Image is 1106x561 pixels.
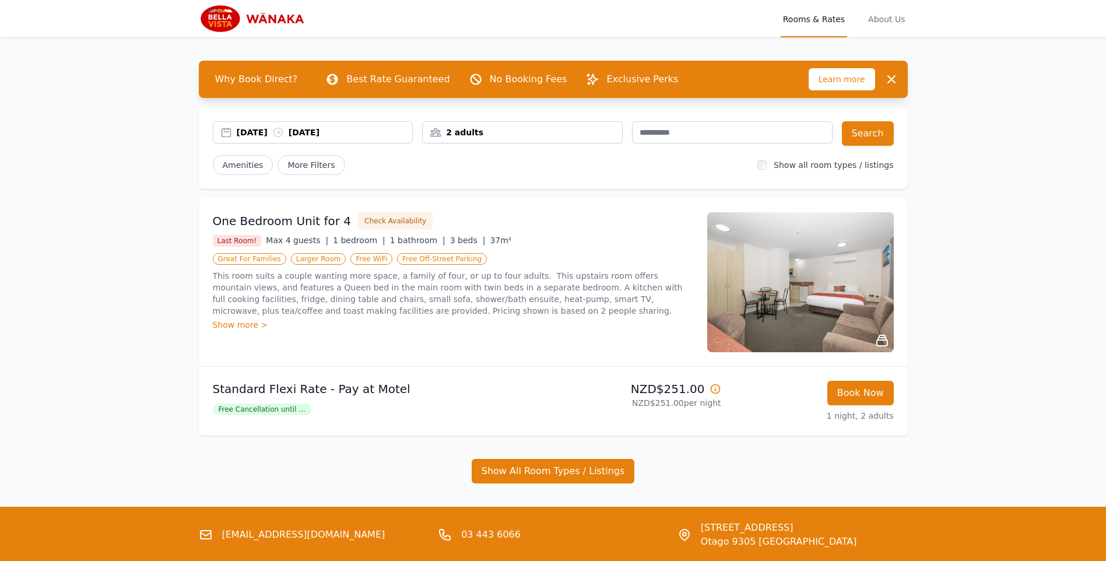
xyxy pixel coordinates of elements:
span: Larger Room [291,253,346,265]
p: Exclusive Perks [606,72,678,86]
button: Search [842,121,894,146]
span: Last Room! [213,235,262,247]
span: 3 beds | [450,236,486,245]
p: NZD$251.00 [558,381,721,397]
div: Show more > [213,319,693,331]
p: Standard Flexi Rate - Pay at Motel [213,381,549,397]
h3: One Bedroom Unit for 4 [213,213,352,229]
a: 03 443 6066 [461,528,521,542]
img: Bella Vista Wanaka [199,5,311,33]
p: Best Rate Guaranteed [346,72,450,86]
span: Free Cancellation until ... [213,404,311,415]
p: This room suits a couple wanting more space, a family of four, or up to four adults. This upstair... [213,270,693,317]
span: Free Off-Street Parking [397,253,487,265]
span: Otago 9305 [GEOGRAPHIC_DATA] [701,535,857,549]
button: Book Now [827,381,894,405]
p: 1 night, 2 adults [731,410,894,422]
div: 2 adults [423,127,622,138]
p: No Booking Fees [490,72,567,86]
button: Show All Room Types / Listings [472,459,635,483]
div: [DATE] [DATE] [237,127,413,138]
a: [EMAIL_ADDRESS][DOMAIN_NAME] [222,528,385,542]
p: NZD$251.00 per night [558,397,721,409]
span: 1 bedroom | [333,236,385,245]
span: Great For Families [213,253,286,265]
span: Why Book Direct? [206,68,307,91]
label: Show all room types / listings [774,160,893,170]
span: 1 bathroom | [390,236,445,245]
span: Max 4 guests | [266,236,328,245]
span: More Filters [278,155,345,175]
span: 37m² [490,236,511,245]
span: Learn more [809,68,875,90]
button: Check Availability [358,212,433,230]
span: Free WiFi [350,253,392,265]
button: Amenities [213,155,273,175]
span: [STREET_ADDRESS] [701,521,857,535]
